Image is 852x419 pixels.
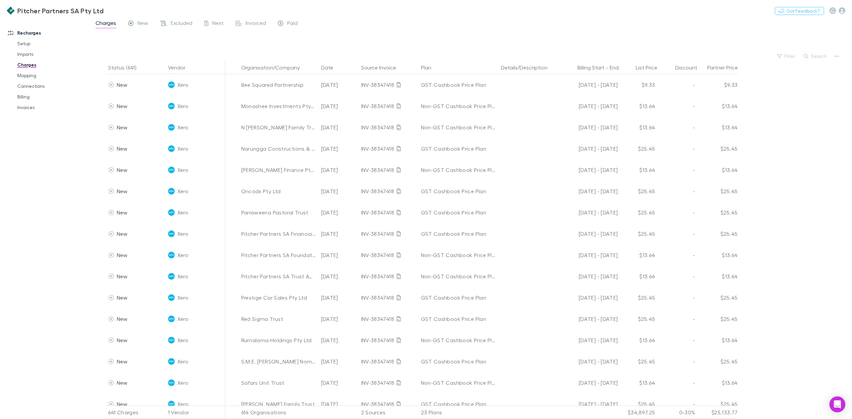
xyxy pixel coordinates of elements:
[361,330,416,351] div: INV-38347418
[421,74,496,95] div: GST Cashbook Price Plan
[3,3,107,19] a: Pitcher Partners SA Pty Ltd
[241,330,316,351] div: Rumalama Holdings Pty Ltd
[658,74,698,95] div: -
[698,181,738,202] div: $25.45
[421,393,496,415] div: GST Cashbook Price Plan
[658,95,698,117] div: -
[11,49,95,60] a: Imports
[707,61,746,74] button: Partner Price
[117,230,128,237] span: New
[561,138,618,159] div: [DATE] - [DATE]
[177,181,188,202] span: Xero
[168,61,193,74] button: Vendor
[618,308,658,330] div: $25.45
[698,95,738,117] div: $13.64
[618,117,658,138] div: $13.64
[177,351,188,372] span: Xero
[319,308,358,330] div: [DATE]
[168,252,175,258] img: Xero's Logo
[361,287,416,308] div: INV-38347418
[421,223,496,244] div: GST Cashbook Price Plan
[618,244,658,266] div: $13.64
[361,138,416,159] div: INV-38347418
[177,117,188,138] span: Xero
[117,252,128,258] span: New
[618,330,658,351] div: $13.64
[319,181,358,202] div: [DATE]
[775,7,824,15] button: Got Feedback?
[561,117,618,138] div: [DATE] - [DATE]
[421,372,496,393] div: Non-GST Cashbook Price Plan
[241,202,316,223] div: Parraweena Pastoral Trust
[421,95,496,117] div: Non-GST Cashbook Price Plan
[11,70,95,81] a: Mapping
[319,393,358,415] div: [DATE]
[361,223,416,244] div: INV-38347418
[241,138,316,159] div: Narungga Constructions & Developments Pty Ltd
[561,308,618,330] div: [DATE] - [DATE]
[319,202,358,223] div: [DATE]
[177,266,188,287] span: Xero
[117,103,128,109] span: New
[658,181,698,202] div: -
[319,138,358,159] div: [DATE]
[177,74,188,95] span: Xero
[658,223,698,244] div: -
[618,74,658,95] div: $9.33
[618,159,658,181] div: $13.64
[618,181,658,202] div: $25.45
[421,61,439,74] button: Plan
[11,81,95,91] a: Connections
[698,330,738,351] div: $13.64
[577,61,604,74] button: Billing Start
[319,223,358,244] div: [DATE]
[117,124,128,130] span: New
[561,393,618,415] div: [DATE] - [DATE]
[241,287,316,308] div: Prestige Car Sales Pty Ltd
[117,316,128,322] span: New
[168,188,175,195] img: Xero's Logo
[241,181,316,202] div: Oncodx Pty Ltd
[361,95,416,117] div: INV-38347418
[361,74,416,95] div: INV-38347418
[117,273,128,279] span: New
[165,406,225,419] div: 1 Vendor
[618,95,658,117] div: $13.64
[561,330,618,351] div: [DATE] - [DATE]
[658,266,698,287] div: -
[241,308,316,330] div: Red Sigma Trust
[618,223,658,244] div: $25.45
[137,20,148,28] span: New
[106,406,165,419] div: 641 Charges
[361,351,416,372] div: INV-38347418
[177,202,188,223] span: Xero
[319,330,358,351] div: [DATE]
[421,330,496,351] div: Non-GST Cashbook Price Plan
[636,61,665,74] button: List Price
[421,308,496,330] div: GST Cashbook Price Plan
[212,20,224,28] span: Next
[698,117,738,138] div: $13.64
[117,81,128,88] span: New
[618,393,658,415] div: $25.45
[675,61,705,74] button: Discount
[421,244,496,266] div: Non-GST Cashbook Price Plan
[561,372,618,393] div: [DATE] - [DATE]
[361,308,416,330] div: INV-38347418
[168,103,175,109] img: Xero's Logo
[319,287,358,308] div: [DATE]
[117,358,128,364] span: New
[168,273,175,280] img: Xero's Logo
[177,372,188,393] span: Xero
[17,7,104,15] h3: Pitcher Partners SA Pty Ltd
[168,124,175,131] img: Xero's Logo
[246,20,266,28] span: Invoiced
[698,202,738,223] div: $25.45
[241,372,316,393] div: Safars Unit Trust
[421,202,496,223] div: GST Cashbook Price Plan
[177,159,188,181] span: Xero
[241,61,308,74] button: Organisation/Company
[177,330,188,351] span: Xero
[361,266,416,287] div: INV-38347418
[361,372,416,393] div: INV-38347418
